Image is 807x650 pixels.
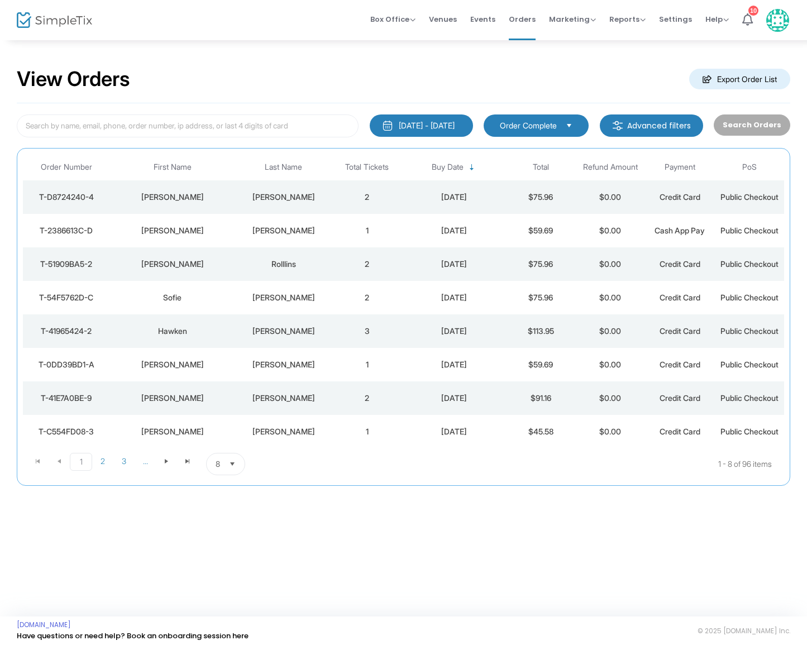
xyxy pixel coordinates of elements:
span: Venues [429,5,457,34]
span: Credit Card [660,393,700,403]
div: Weinrich [238,393,330,404]
a: [DOMAIN_NAME] [17,620,71,629]
td: $0.00 [576,381,645,415]
td: $75.96 [506,180,575,214]
div: 8/15/2025 [404,326,503,337]
div: Harris [238,359,330,370]
th: Total [506,154,575,180]
td: $75.96 [506,247,575,281]
div: T-54F5762D-C [26,292,107,303]
span: Public Checkout [720,427,779,436]
div: Mallory [113,426,232,437]
div: Rolllins [238,259,330,270]
span: Credit Card [660,192,700,202]
button: [DATE] - [DATE] [370,114,473,137]
div: 8/14/2025 [404,393,503,404]
span: Marketing [549,14,596,25]
span: Public Checkout [720,259,779,269]
span: © 2025 [DOMAIN_NAME] Inc. [698,627,790,635]
span: Public Checkout [720,226,779,235]
td: $0.00 [576,348,645,381]
td: 3 [332,314,402,348]
span: Cash App Pay [655,226,705,235]
span: Go to the next page [156,453,177,470]
span: Events [470,5,495,34]
span: Box Office [370,14,416,25]
img: monthly [382,120,393,131]
div: 10 [748,6,758,16]
span: Order Complete [500,120,557,131]
span: Order Number [41,162,92,172]
td: 1 [332,415,402,448]
span: 8 [216,458,220,470]
input: Search by name, email, phone, order number, ip address, or last 4 digits of card [17,114,359,137]
span: Go to the last page [183,457,192,466]
span: First Name [154,162,192,172]
span: Page 1 [70,453,92,471]
th: Refund Amount [576,154,645,180]
td: 2 [332,381,402,415]
span: Help [705,14,729,25]
img: filter [612,120,623,131]
m-button: Advanced filters [600,114,703,137]
td: $0.00 [576,415,645,448]
button: Select [561,120,577,132]
div: Gretchen [113,393,232,404]
span: Credit Card [660,360,700,369]
td: $59.69 [506,348,575,381]
a: Have questions or need help? Book an onboarding session here [17,630,249,641]
div: T-2386613C-D [26,225,107,236]
td: 2 [332,281,402,314]
span: Last Name [265,162,302,172]
div: Paul [238,326,330,337]
td: $45.58 [506,415,575,448]
td: $0.00 [576,281,645,314]
div: T-C554FD08-3 [26,426,107,437]
div: Brock [113,192,232,203]
span: Buy Date [432,162,464,172]
div: Kayser [238,225,330,236]
h2: View Orders [17,67,130,92]
m-button: Export Order List [689,69,790,89]
span: PoS [742,162,757,172]
td: $91.16 [506,381,575,415]
span: Go to the next page [162,457,171,466]
div: Ray [238,192,330,203]
span: Public Checkout [720,326,779,336]
div: T-41965424-2 [26,326,107,337]
span: Page 2 [92,453,113,470]
td: $75.96 [506,281,575,314]
td: $0.00 [576,247,645,281]
div: T-51909BA5-2 [26,259,107,270]
div: 8/15/2025 [404,225,503,236]
span: Credit Card [660,259,700,269]
span: Go to the last page [177,453,198,470]
div: T-0DD39BD1-A [26,359,107,370]
td: 1 [332,214,402,247]
div: 8/15/2025 [404,259,503,270]
div: 8/14/2025 [404,359,503,370]
div: Hawken [113,326,232,337]
span: Public Checkout [720,393,779,403]
span: Page 4 [135,453,156,470]
span: Credit Card [660,427,700,436]
span: Page 3 [113,453,135,470]
span: Credit Card [660,293,700,302]
div: Sofie [113,292,232,303]
span: Public Checkout [720,293,779,302]
div: T-D8724240-4 [26,192,107,203]
button: Select [225,453,240,475]
th: Total Tickets [332,154,402,180]
span: Reports [609,14,646,25]
span: Public Checkout [720,360,779,369]
span: Settings [659,5,692,34]
span: Orders [509,5,536,34]
span: Credit Card [660,326,700,336]
div: [DATE] - [DATE] [399,120,455,131]
kendo-pager-info: 1 - 8 of 96 items [356,453,772,475]
div: Nevala [238,292,330,303]
div: 8/15/2025 [404,292,503,303]
div: 8/14/2025 [404,426,503,437]
div: T-41E7A0BE-9 [26,393,107,404]
td: 2 [332,247,402,281]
